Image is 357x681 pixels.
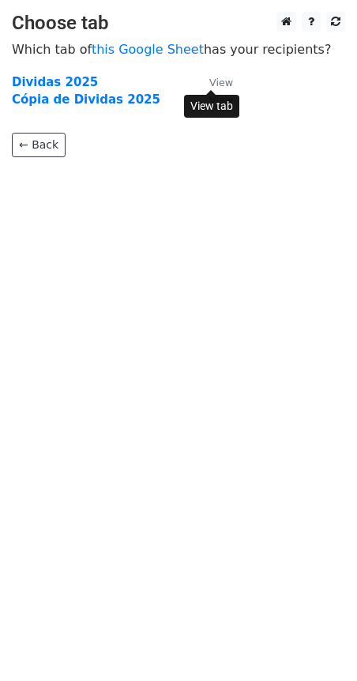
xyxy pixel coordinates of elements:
[92,42,204,57] a: this Google Sheet
[278,605,357,681] div: Widget de chat
[12,92,160,107] a: Cópia de Dividas 2025
[209,77,233,88] small: View
[12,41,345,58] p: Which tab of has your recipients?
[12,133,66,157] a: ← Back
[12,75,98,89] a: Dividas 2025
[278,605,357,681] iframe: Chat Widget
[12,12,345,35] h3: Choose tab
[184,95,239,118] div: View tab
[194,75,233,89] a: View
